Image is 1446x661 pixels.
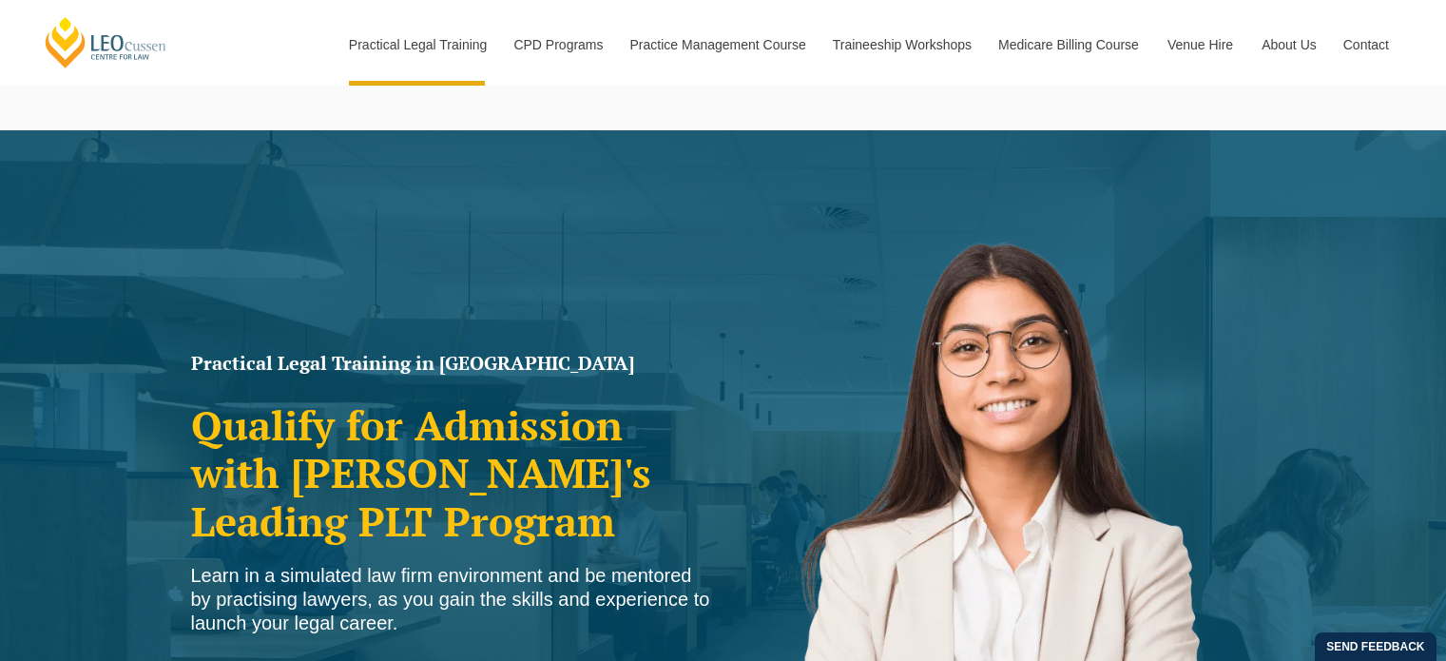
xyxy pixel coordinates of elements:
h1: Practical Legal Training in [GEOGRAPHIC_DATA] [191,354,714,373]
iframe: LiveChat chat widget [1319,534,1398,613]
a: About Us [1247,4,1329,86]
div: Learn in a simulated law firm environment and be mentored by practising lawyers, as you gain the ... [191,564,714,635]
a: Venue Hire [1153,4,1247,86]
a: Contact [1329,4,1403,86]
a: Practice Management Course [616,4,819,86]
a: CPD Programs [499,4,615,86]
a: Practical Legal Training [335,4,500,86]
a: Traineeship Workshops [819,4,984,86]
a: [PERSON_NAME] Centre for Law [43,15,169,69]
a: Medicare Billing Course [984,4,1153,86]
h2: Qualify for Admission with [PERSON_NAME]'s Leading PLT Program [191,401,714,545]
